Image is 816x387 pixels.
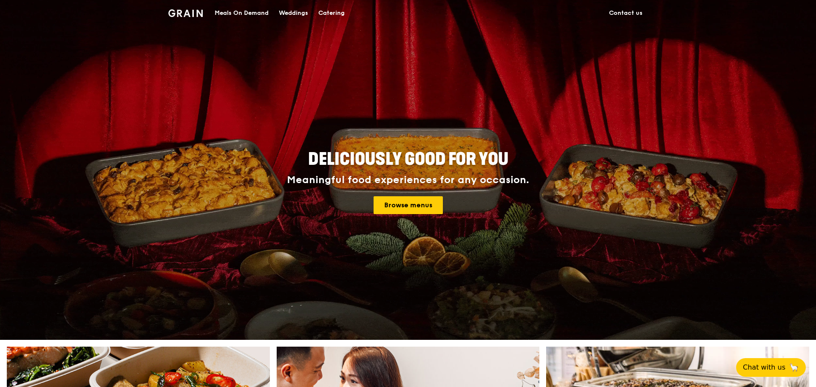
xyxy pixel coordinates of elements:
[789,362,799,373] span: 🦙
[318,0,345,26] div: Catering
[313,0,350,26] a: Catering
[604,0,648,26] a: Contact us
[274,0,313,26] a: Weddings
[279,0,308,26] div: Weddings
[374,196,443,214] a: Browse menus
[215,0,269,26] div: Meals On Demand
[168,9,203,17] img: Grain
[736,358,806,377] button: Chat with us🦙
[743,362,785,373] span: Chat with us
